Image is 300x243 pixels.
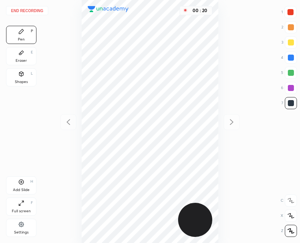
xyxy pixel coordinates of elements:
div: 4 [281,52,297,64]
div: H [30,180,33,183]
div: 2 [281,21,297,33]
div: P [31,29,33,33]
img: logo.38c385cc.svg [88,6,129,12]
div: 00 : 20 [191,8,209,13]
div: Shapes [15,80,28,84]
div: 6 [281,82,297,94]
div: C [281,194,297,207]
div: Z [281,225,297,237]
div: Add Slide [13,188,30,192]
div: L [31,72,33,75]
button: End recording [6,6,48,15]
div: 1 [281,6,297,18]
div: 5 [281,67,297,79]
div: 7 [281,97,297,109]
div: Full screen [12,209,31,213]
div: F [31,201,33,205]
div: Eraser [16,59,27,63]
div: X [281,210,297,222]
div: 3 [281,36,297,49]
div: Pen [18,38,25,41]
div: E [31,50,33,54]
div: Settings [14,230,28,234]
